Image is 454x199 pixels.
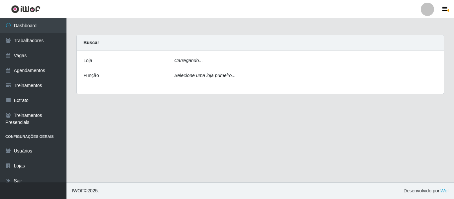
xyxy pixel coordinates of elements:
span: Desenvolvido por [403,187,449,194]
span: IWOF [72,188,84,193]
i: Carregando... [174,58,203,63]
label: Loja [83,57,92,64]
span: © 2025 . [72,187,99,194]
i: Selecione uma loja primeiro... [174,73,236,78]
a: iWof [439,188,449,193]
label: Função [83,72,99,79]
strong: Buscar [83,40,99,45]
img: CoreUI Logo [11,5,41,13]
